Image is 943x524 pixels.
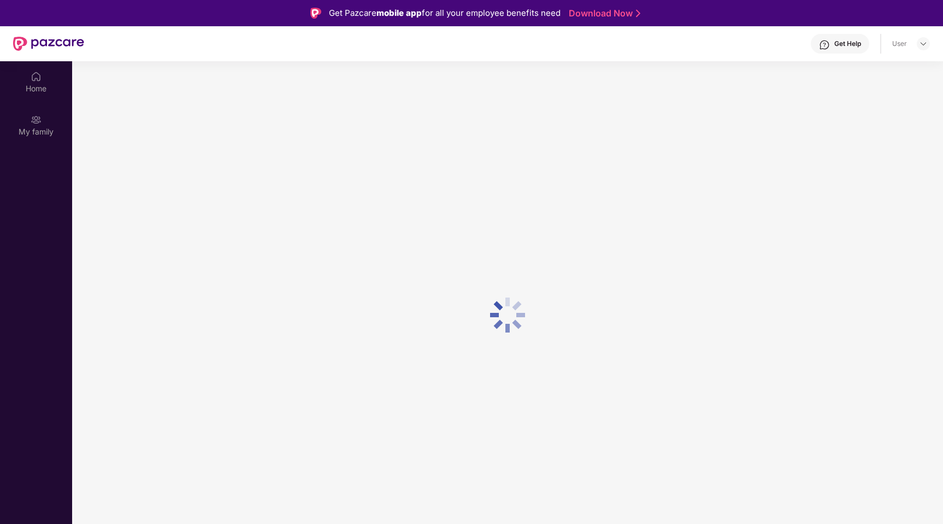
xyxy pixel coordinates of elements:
[569,8,637,19] a: Download Now
[919,39,928,48] img: svg+xml;base64,PHN2ZyBpZD0iRHJvcGRvd24tMzJ4MzIiIHhtbG5zPSJodHRwOi8vd3d3LnczLm9yZy8yMDAwL3N2ZyIgd2...
[636,8,640,19] img: Stroke
[376,8,422,18] strong: mobile app
[31,71,42,82] img: svg+xml;base64,PHN2ZyBpZD0iSG9tZSIgeG1sbnM9Imh0dHA6Ly93d3cudzMub3JnLzIwMDAvc3ZnIiB3aWR0aD0iMjAiIG...
[329,7,561,20] div: Get Pazcare for all your employee benefits need
[819,39,830,50] img: svg+xml;base64,PHN2ZyBpZD0iSGVscC0zMngzMiIgeG1sbnM9Imh0dHA6Ly93d3cudzMub3JnLzIwMDAvc3ZnIiB3aWR0aD...
[892,39,907,48] div: User
[13,37,84,51] img: New Pazcare Logo
[31,114,42,125] img: svg+xml;base64,PHN2ZyB3aWR0aD0iMjAiIGhlaWdodD0iMjAiIHZpZXdCb3g9IjAgMCAyMCAyMCIgZmlsbD0ibm9uZSIgeG...
[834,39,861,48] div: Get Help
[310,8,321,19] img: Logo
